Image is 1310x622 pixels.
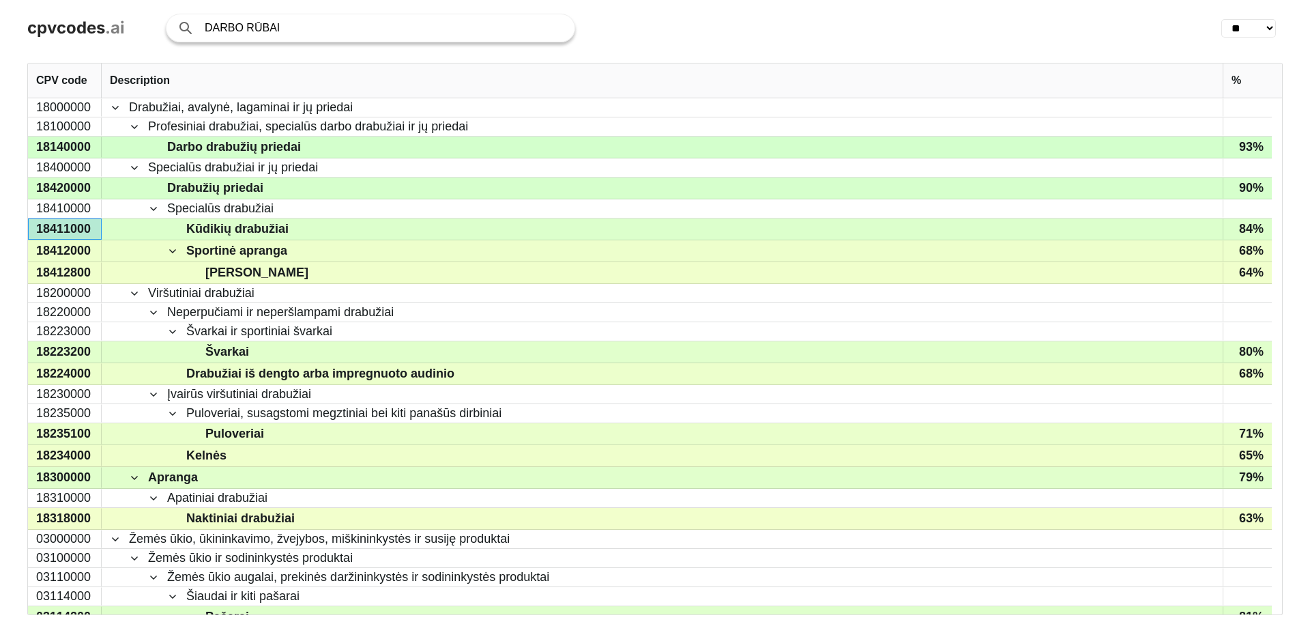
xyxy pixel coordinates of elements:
[28,284,102,302] div: 18200000
[28,587,102,606] div: 03114000
[1223,137,1272,158] div: 93%
[28,467,102,488] div: 18300000
[28,423,102,444] div: 18235100
[28,385,102,404] div: 18230000
[167,490,267,507] span: Apatiniai drabužiai
[129,531,510,548] span: Žemės ūkio, ūkininkavimo, žvejybos, miškininkystės ir susiję produktai
[167,178,263,198] span: Drabužių priedai
[186,446,227,466] span: Kelnės
[28,322,102,341] div: 18223000
[1223,178,1272,199] div: 90%
[28,240,102,261] div: 18412000
[205,263,308,283] span: [PERSON_NAME]
[186,509,295,528] span: Naktiniai drabužiai
[28,404,102,423] div: 18235000
[110,74,170,87] span: Description
[28,341,102,363] div: 18223200
[186,219,289,239] span: Kūdikių drabužiai
[36,74,87,87] span: CPV code
[167,304,394,321] span: Neperpučiami ir neperšlampami drabužiai
[28,445,102,466] div: 18234000
[167,569,549,586] span: Žemės ūkio augalai, prekinės daržininkystės ir sodininkystės produktai
[28,98,102,117] div: 18000000
[1223,423,1272,444] div: 71%
[1223,218,1272,240] div: 84%
[205,14,561,42] input: Search products or services...
[105,18,125,38] span: .ai
[28,303,102,322] div: 18220000
[28,178,102,199] div: 18420000
[28,199,102,218] div: 18410000
[186,323,332,340] span: Švarkai ir sportiniai švarkai
[148,159,318,176] span: Specialūs drabužiai ir jų priedai
[1223,240,1272,261] div: 68%
[1223,341,1272,363] div: 80%
[1223,445,1272,466] div: 65%
[28,158,102,177] div: 18400000
[129,99,353,116] span: Drabužiai, avalynė, lagaminai ir jų priedai
[205,424,264,444] span: Puloveriai
[28,218,102,240] div: 18411000
[27,18,125,38] a: cpvcodes.ai
[148,550,353,567] span: Žemės ūkio ir sodininkystės produktai
[186,588,300,605] span: Šiaudai ir kiti pašarai
[1223,363,1272,384] div: 68%
[28,549,102,567] div: 03100000
[1223,262,1272,283] div: 64%
[148,285,254,302] span: Viršutiniai drabužiai
[1223,508,1272,529] div: 63%
[28,137,102,158] div: 18140000
[167,200,274,217] span: Specialūs drabužiai
[28,489,102,507] div: 18310000
[186,364,454,384] span: Drabužiai iš dengto arba impregnuoto audinio
[28,363,102,384] div: 18224000
[205,342,249,362] span: Švarkai
[28,508,102,529] div: 18318000
[186,241,287,261] span: Sportinė apranga
[148,118,468,135] span: Profesiniai drabužiai, specialūs darbo drabužiai ir jų priedai
[27,18,105,38] span: cpvcodes
[28,262,102,283] div: 18412800
[148,468,198,487] span: Apranga
[167,137,301,157] span: Darbo drabužių priedai
[186,405,501,422] span: Puloveriai, susagstomi megztiniai bei kiti panašūs dirbiniai
[1232,74,1241,87] span: %
[167,386,311,403] span: Įvairūs viršutiniai drabužiai
[28,117,102,136] div: 18100000
[28,530,102,548] div: 03000000
[28,568,102,586] div: 03110000
[1223,467,1272,488] div: 79%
